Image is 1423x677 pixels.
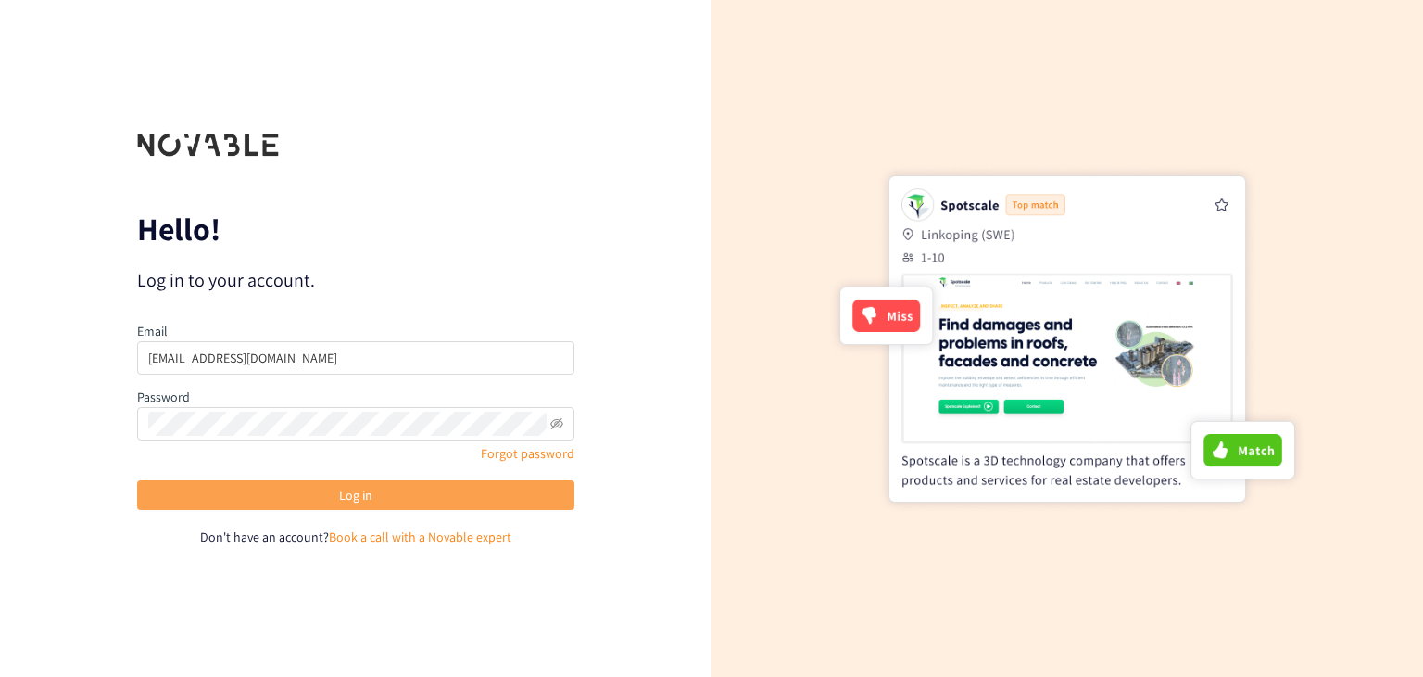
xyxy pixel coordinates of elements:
span: Log in [339,485,372,505]
a: Forgot password [481,445,574,462]
a: Book a call with a Novable expert [329,529,511,545]
label: Password [137,389,190,405]
span: Don't have an account? [200,529,329,545]
button: Log in [137,480,574,510]
p: Hello! [137,214,574,244]
iframe: Chat Widget [1330,588,1423,677]
p: Log in to your account. [137,267,574,293]
label: Email [137,323,168,339]
span: eye-invisible [550,417,563,430]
